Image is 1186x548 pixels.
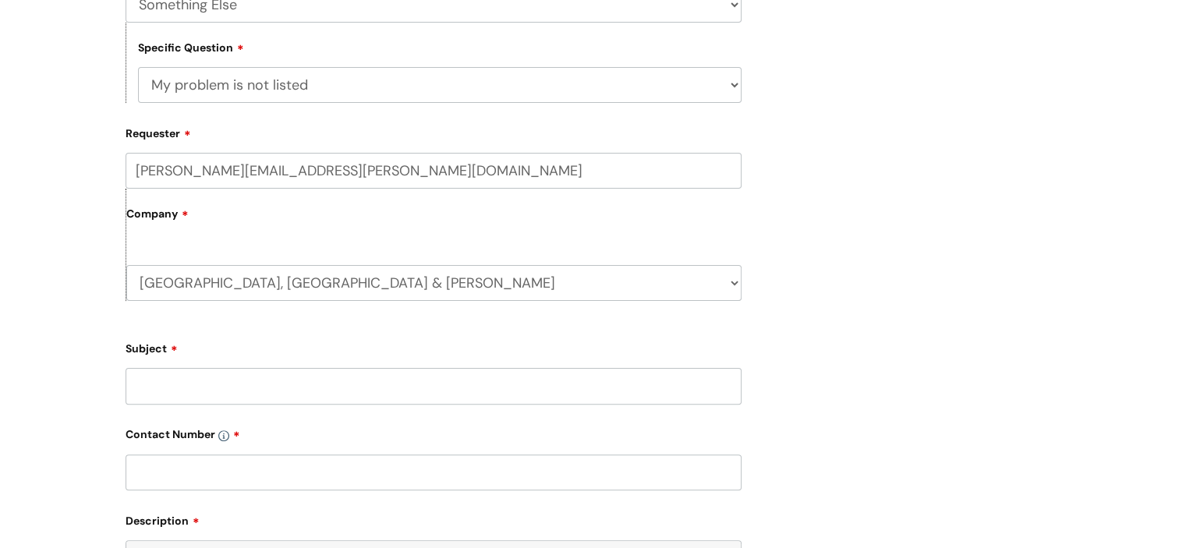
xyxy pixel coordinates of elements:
[126,202,742,237] label: Company
[138,39,244,55] label: Specific Question
[126,422,742,441] label: Contact Number
[126,337,742,355] label: Subject
[218,430,229,441] img: info-icon.svg
[126,122,742,140] label: Requester
[126,509,742,528] label: Description
[126,153,742,189] input: Email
